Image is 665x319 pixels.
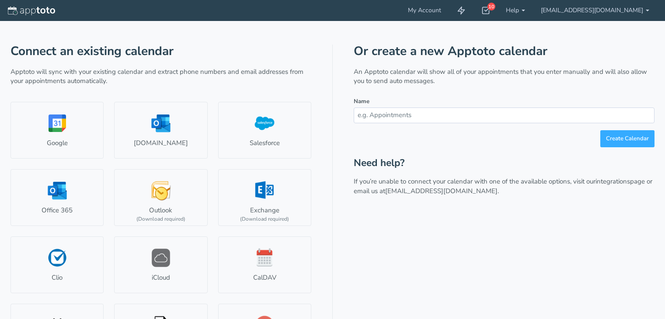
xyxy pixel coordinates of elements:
[354,97,369,106] label: Name
[10,236,104,293] a: Clio
[8,7,55,15] img: logo-apptoto--white.svg
[595,177,630,186] a: integrations
[487,3,495,10] div: 10
[240,215,289,223] div: (Download required)
[354,67,655,86] p: An Apptoto calendar will show all of your appointments that you enter manually and will also allo...
[10,169,104,226] a: Office 365
[600,130,655,147] button: Create Calendar
[10,67,311,86] p: Apptoto will sync with your existing calendar and extract phone numbers and email addresses from ...
[218,169,311,226] a: Exchange
[114,169,207,226] a: Outlook
[385,187,499,195] a: [EMAIL_ADDRESS][DOMAIN_NAME].
[114,102,207,159] a: [DOMAIN_NAME]
[218,236,311,293] a: CalDAV
[218,102,311,159] a: Salesforce
[10,45,311,58] h1: Connect an existing calendar
[354,45,655,58] h1: Or create a new Apptoto calendar
[354,177,655,196] p: If you’re unable to connect your calendar with one of the available options, visit our page or em...
[354,107,655,123] input: e.g. Appointments
[136,215,185,223] div: (Download required)
[354,158,655,169] h2: Need help?
[10,102,104,159] a: Google
[114,236,207,293] a: iCloud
